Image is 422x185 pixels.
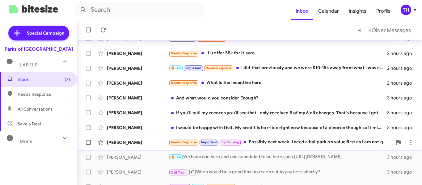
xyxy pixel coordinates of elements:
div: I would be happy with that. My credit is horrible right now because of a divorce though so it mig... [169,124,387,131]
span: Special Campaign [27,30,64,36]
button: Previous [354,24,365,36]
a: Insights [344,2,371,20]
div: TH [401,5,411,15]
div: 2 hours ago [387,80,417,86]
span: Needs Response [18,91,70,97]
span: Important [185,66,201,70]
input: Search [75,2,205,17]
span: 🔥 Hot [171,66,181,70]
div: [PERSON_NAME] [107,169,169,175]
div: When would be a good time to reach out to you here shortly? [169,168,387,176]
span: Save a Deal [18,121,41,127]
div: 3 hours ago [387,95,417,101]
a: Profile [371,2,395,20]
span: More [20,139,32,144]
div: 3 hours ago [387,110,417,116]
span: Call Them [171,170,187,174]
div: [PERSON_NAME] [107,65,169,71]
nav: Page navigation example [354,24,415,36]
div: We have one here and one scheduled to be here soon [URL][DOMAIN_NAME] [169,153,387,161]
span: Try Pausing [221,140,239,144]
div: [PERSON_NAME] [107,110,169,116]
div: [PERSON_NAME] [107,139,169,145]
div: 2 hours ago [387,65,417,71]
div: [PERSON_NAME] [107,95,169,101]
span: Needs Response [205,66,232,70]
span: Labels [20,62,38,68]
span: Inbox [18,76,70,82]
a: Calendar [313,2,344,20]
span: All Conversations [18,106,53,112]
span: (7) [65,76,70,82]
div: I did that previously and we were $10-15k away from what I was comfortable with [169,65,387,72]
button: Next [365,24,415,36]
div: If you'll pull my records you'll see that I only received 5 of my 6 oil changes. That's because I... [169,110,387,116]
div: 3 hours ago [387,169,417,175]
span: « [358,26,361,34]
div: What is the incentive here [169,79,387,86]
span: Needs Response [171,51,197,55]
span: Older Messages [372,27,411,34]
div: 2 hours ago [387,50,417,57]
div: [PERSON_NAME] [107,50,169,57]
span: Needs Response [171,140,197,144]
a: Inbox [291,2,313,20]
div: 3 hours ago [387,154,417,160]
div: [PERSON_NAME] [107,80,169,86]
div: Parks of [GEOGRAPHIC_DATA] [5,46,73,52]
div: [PERSON_NAME] [107,154,169,160]
span: Important [201,140,217,144]
a: Special Campaign [8,26,69,40]
div: If u offer 55k for it sure [169,50,387,57]
span: » [368,26,372,34]
div: 3 hours ago [387,124,417,131]
span: 🔥 Hot [171,155,181,159]
span: Needs Response [171,81,197,85]
div: [PERSON_NAME] [107,124,169,131]
div: And what would you consider Enough? [169,95,387,101]
div: Possibly next week. I need a ballpark on value first as I am not going to waste an hour driving t... [169,139,392,146]
button: TH [395,5,415,15]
